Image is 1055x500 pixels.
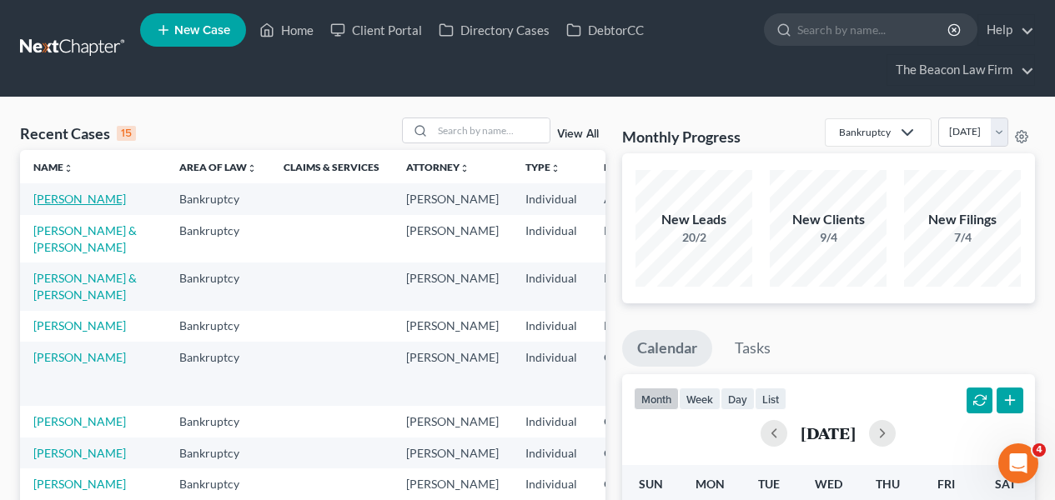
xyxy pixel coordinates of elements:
[247,163,257,173] i: unfold_more
[393,183,512,214] td: [PERSON_NAME]
[433,118,550,142] input: Search by name...
[758,477,780,491] span: Tue
[33,223,137,254] a: [PERSON_NAME] & [PERSON_NAME]
[604,161,659,173] a: Districtunfold_more
[634,387,679,410] button: month
[887,55,1034,85] a: The Beacon Law Firm
[393,437,512,468] td: [PERSON_NAME]
[393,342,512,406] td: [PERSON_NAME]
[904,210,1021,229] div: New Filings
[696,477,725,491] span: Mon
[512,468,590,499] td: Individual
[460,163,470,173] i: unfold_more
[755,387,786,410] button: list
[770,229,887,246] div: 9/4
[174,24,230,37] span: New Case
[801,424,856,442] h2: [DATE]
[393,406,512,437] td: [PERSON_NAME]
[876,477,900,491] span: Thu
[33,271,137,302] a: [PERSON_NAME] & [PERSON_NAME]
[270,150,393,183] th: Claims & Services
[590,311,672,342] td: NYSB
[33,161,73,173] a: Nameunfold_more
[33,477,126,491] a: [PERSON_NAME]
[1032,443,1046,457] span: 4
[622,330,712,367] a: Calendar
[590,342,672,406] td: CACB
[512,437,590,468] td: Individual
[166,342,270,406] td: Bankruptcy
[512,215,590,262] td: Individual
[636,229,752,246] div: 20/2
[166,262,270,310] td: Bankruptcy
[63,163,73,173] i: unfold_more
[978,15,1034,45] a: Help
[33,446,126,460] a: [PERSON_NAME]
[557,128,599,140] a: View All
[33,414,126,428] a: [PERSON_NAME]
[904,229,1021,246] div: 7/4
[322,15,430,45] a: Client Portal
[721,387,755,410] button: day
[166,311,270,342] td: Bankruptcy
[512,311,590,342] td: Individual
[393,311,512,342] td: [PERSON_NAME]
[166,406,270,437] td: Bankruptcy
[815,477,842,491] span: Wed
[639,477,663,491] span: Sun
[179,161,257,173] a: Area of Lawunfold_more
[166,183,270,214] td: Bankruptcy
[590,262,672,310] td: FLMB
[720,330,786,367] a: Tasks
[558,15,652,45] a: DebtorCC
[33,350,126,364] a: [PERSON_NAME]
[622,127,741,147] h3: Monthly Progress
[590,468,672,499] td: CTB
[636,210,752,229] div: New Leads
[166,468,270,499] td: Bankruptcy
[512,406,590,437] td: Individual
[998,443,1038,483] iframe: Intercom live chat
[393,262,512,310] td: [PERSON_NAME]
[512,262,590,310] td: Individual
[166,215,270,262] td: Bankruptcy
[590,183,672,214] td: AZB
[393,468,512,499] td: [PERSON_NAME]
[33,192,126,206] a: [PERSON_NAME]
[393,215,512,262] td: [PERSON_NAME]
[839,125,891,139] div: Bankruptcy
[406,161,470,173] a: Attorneyunfold_more
[797,14,950,45] input: Search by name...
[937,477,955,491] span: Fri
[430,15,558,45] a: Directory Cases
[590,406,672,437] td: CTB
[251,15,322,45] a: Home
[590,437,672,468] td: CTB
[679,387,721,410] button: week
[33,318,126,332] a: [PERSON_NAME]
[117,126,136,141] div: 15
[512,183,590,214] td: Individual
[512,342,590,406] td: Individual
[525,161,560,173] a: Typeunfold_more
[20,123,136,143] div: Recent Cases
[770,210,887,229] div: New Clients
[166,437,270,468] td: Bankruptcy
[995,477,1016,491] span: Sat
[590,215,672,262] td: FLNB
[550,163,560,173] i: unfold_more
